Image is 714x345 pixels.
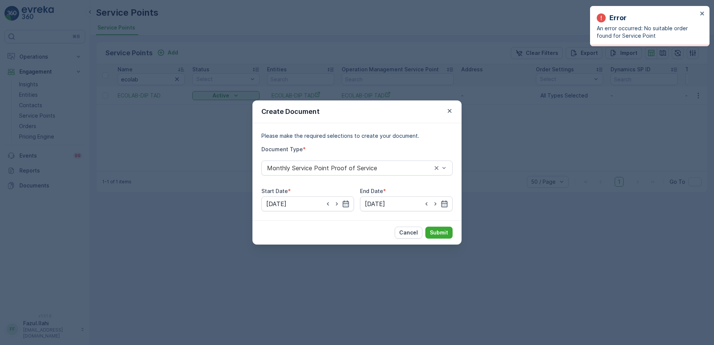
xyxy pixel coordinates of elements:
label: Document Type [261,146,303,152]
p: Please make the required selections to create your document. [261,132,453,140]
label: Start Date [261,188,288,194]
p: Create Document [261,106,320,117]
button: Submit [425,227,453,239]
input: dd/mm/yyyy [261,196,354,211]
p: Submit [430,229,448,236]
button: close [700,10,705,18]
label: End Date [360,188,383,194]
p: Cancel [399,229,418,236]
input: dd/mm/yyyy [360,196,453,211]
p: An error occurred: No suitable order found for Service Point [597,25,698,40]
button: Cancel [395,227,422,239]
p: Error [609,13,627,23]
